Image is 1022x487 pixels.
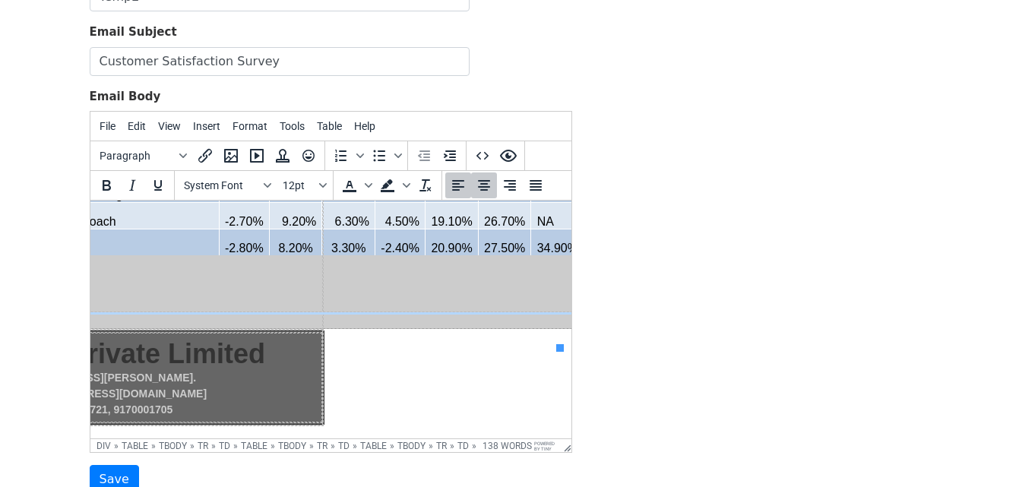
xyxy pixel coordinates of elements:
[158,120,181,132] span: View
[283,179,316,191] span: 12pt
[366,143,404,169] div: Bullet list
[360,441,387,451] div: table
[280,120,305,132] span: Tools
[277,172,330,198] button: Font sizes
[218,143,244,169] button: Insert/edit image
[331,441,335,451] div: »
[93,143,192,169] button: Blocks
[192,143,218,169] button: Insert/edit link
[119,172,145,198] button: Italic
[296,143,321,169] button: Emoticons
[436,441,447,451] div: tr
[437,143,463,169] button: Increase indent
[397,441,426,451] div: tbody
[317,120,342,132] span: Table
[523,172,549,198] button: Justify
[90,201,571,438] iframe: Rich Text Area. Press ALT-0 for help.
[219,441,230,451] div: td
[558,439,571,452] div: Resize
[447,41,488,54] span: 34.90%
[946,414,1022,487] iframe: Chat Widget
[241,441,267,451] div: table
[270,143,296,169] button: Insert template
[483,441,532,451] button: 138 words
[450,441,454,451] div: »
[128,120,146,132] span: Edit
[244,143,270,169] button: Insert/edit media
[411,143,437,169] button: Decrease indent
[211,441,216,451] div: »
[145,172,171,198] button: Underline
[390,441,394,451] div: »
[184,179,258,191] span: System Font
[317,441,327,451] div: tr
[93,172,119,198] button: Bold
[375,172,413,198] div: Background color
[413,172,438,198] button: Clear formatting
[114,441,119,451] div: »
[497,172,523,198] button: Align right
[457,441,469,451] div: td
[233,120,267,132] span: Format
[193,120,220,132] span: Insert
[233,441,238,451] div: »
[90,24,177,41] label: Email Subject
[198,441,208,451] div: tr
[122,441,148,451] div: table
[471,172,497,198] button: Align center
[354,120,375,132] span: Help
[328,143,366,169] div: Numbered list
[472,441,476,451] div: »
[97,441,111,451] div: div
[470,143,495,169] button: Source code
[100,120,115,132] span: File
[337,172,375,198] div: Text color
[534,441,555,451] a: Powered by Tiny
[178,172,277,198] button: Fonts
[190,441,195,451] div: »
[338,441,350,451] div: td
[90,88,161,106] label: Email Body
[445,172,471,198] button: Align left
[100,150,174,162] span: Paragraph
[353,441,357,451] div: »
[159,441,187,451] div: tbody
[309,441,314,451] div: »
[429,441,433,451] div: »
[271,441,275,451] div: »
[495,143,521,169] button: Preview
[278,441,306,451] div: tbody
[151,441,156,451] div: »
